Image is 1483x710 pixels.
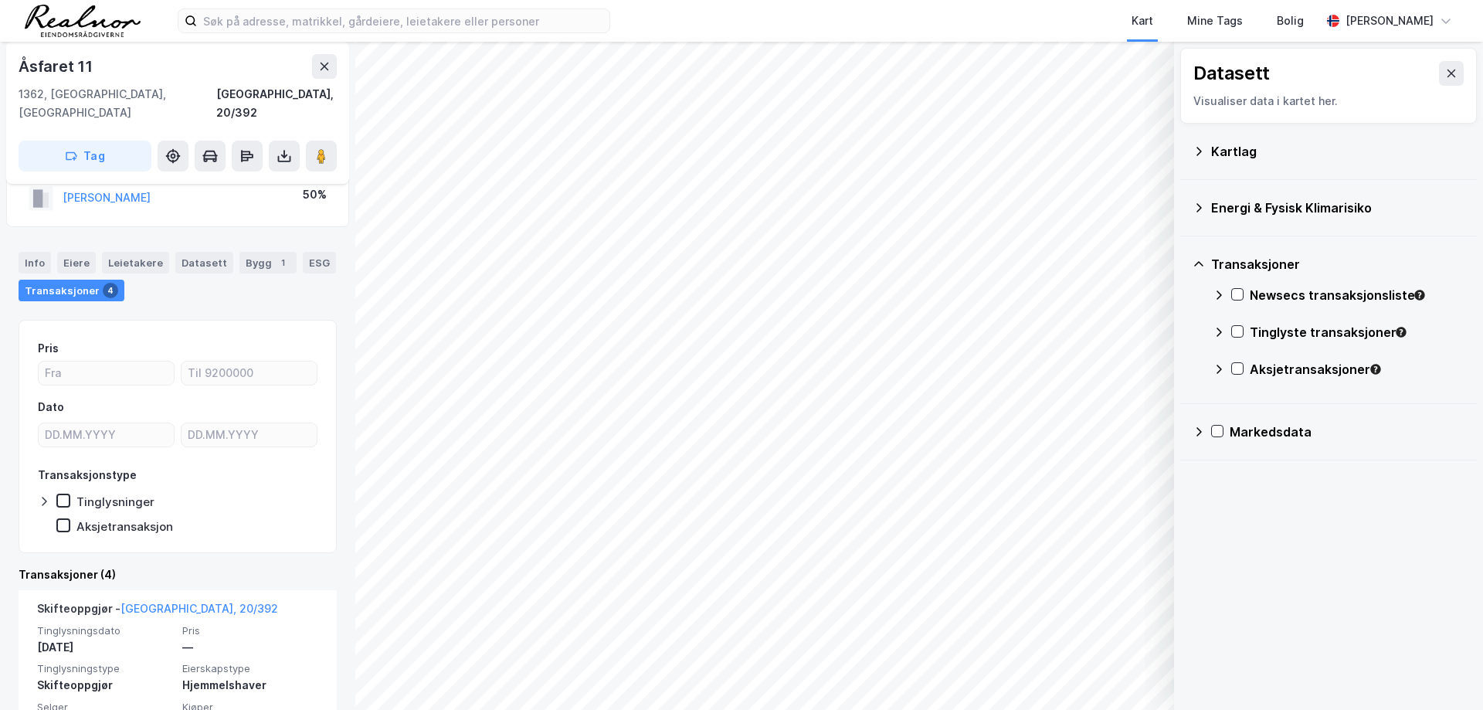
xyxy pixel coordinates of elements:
div: Bygg [239,252,297,273]
div: Transaksjoner (4) [19,566,337,584]
div: Hjemmelshaver [182,676,318,695]
div: Newsecs transaksjonsliste [1250,286,1464,304]
span: Tinglysningsdato [37,624,173,637]
div: 1 [275,255,290,270]
div: Kart [1132,12,1153,30]
div: [GEOGRAPHIC_DATA], 20/392 [216,85,337,122]
div: [DATE] [37,638,173,657]
iframe: Chat Widget [1406,636,1483,710]
div: Transaksjoner [1211,255,1464,273]
input: Fra [39,362,174,385]
div: ESG [303,252,336,273]
div: Visualiser data i kartet her. [1193,92,1464,110]
div: Dato [38,398,64,416]
div: Åsfaret 11 [19,54,96,79]
div: Aksjetransaksjoner [1250,360,1464,379]
button: Tag [19,141,151,172]
div: [PERSON_NAME] [1346,12,1434,30]
div: Skifteoppgjør - [37,600,278,624]
div: 1362, [GEOGRAPHIC_DATA], [GEOGRAPHIC_DATA] [19,85,216,122]
div: Skifteoppgjør [37,676,173,695]
input: Til 9200000 [182,362,317,385]
div: Tooltip anchor [1413,288,1427,302]
div: Datasett [1193,61,1270,86]
div: Pris [38,339,59,358]
div: Leietakere [102,252,169,273]
div: Datasett [175,252,233,273]
input: Søk på adresse, matrikkel, gårdeiere, leietakere eller personer [197,9,609,32]
div: Kontrollprogram for chat [1406,636,1483,710]
input: DD.MM.YYYY [39,423,174,447]
a: [GEOGRAPHIC_DATA], 20/392 [120,602,278,615]
div: Aksjetransaksjon [76,519,173,534]
span: Pris [182,624,318,637]
div: Info [19,252,51,273]
div: Mine Tags [1187,12,1243,30]
span: Tinglysningstype [37,662,173,675]
div: Tooltip anchor [1369,362,1383,376]
div: Kartlag [1211,142,1464,161]
div: — [182,638,318,657]
div: Tooltip anchor [1394,325,1408,339]
div: 50% [303,185,327,204]
div: Tinglysninger [76,494,154,509]
div: Transaksjonstype [38,466,137,484]
input: DD.MM.YYYY [182,423,317,447]
div: Energi & Fysisk Klimarisiko [1211,199,1464,217]
div: 4 [103,283,118,298]
div: Tinglyste transaksjoner [1250,323,1464,341]
div: Transaksjoner [19,280,124,301]
div: Markedsdata [1230,423,1464,441]
span: Eierskapstype [182,662,318,675]
div: Bolig [1277,12,1304,30]
img: realnor-logo.934646d98de889bb5806.png [25,5,141,37]
div: Eiere [57,252,96,273]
